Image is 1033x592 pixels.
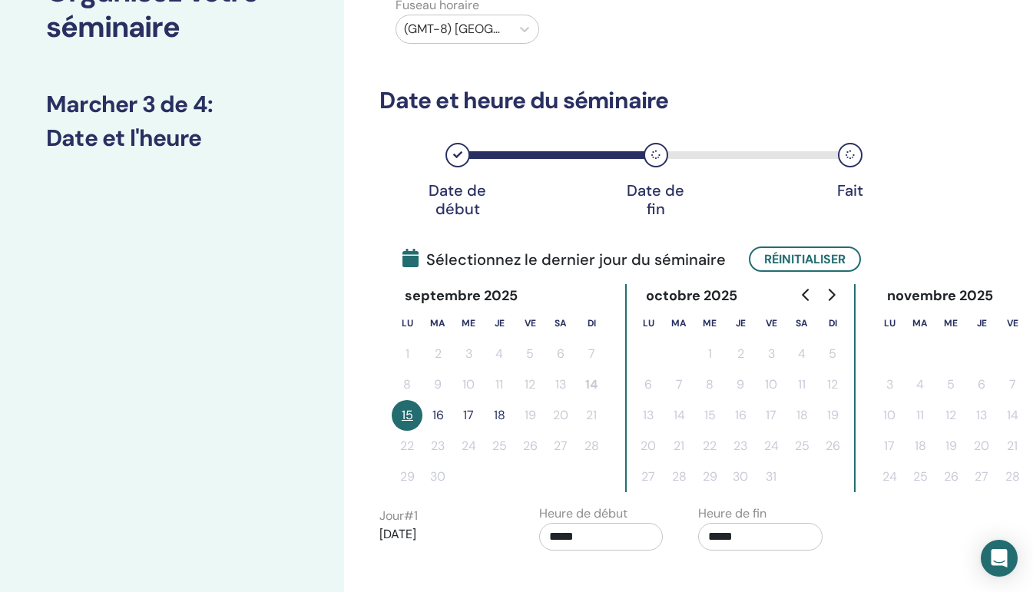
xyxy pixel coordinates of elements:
button: 8 [694,369,725,400]
button: 5 [817,339,848,369]
th: lundi [392,308,422,339]
div: Fait [812,181,889,200]
button: 17 [756,400,786,431]
th: samedi [545,308,576,339]
button: 22 [392,431,422,461]
button: 23 [725,431,756,461]
button: 12 [515,369,545,400]
th: mercredi [694,308,725,339]
button: 11 [786,369,817,400]
button: 18 [484,400,515,431]
th: dimanche [817,308,848,339]
button: 18 [786,400,817,431]
th: mardi [664,308,694,339]
div: Date de fin [617,181,694,218]
button: 19 [817,400,848,431]
h3: Date et l'heure [46,124,298,152]
button: 15 [392,400,422,431]
button: 13 [545,369,576,400]
th: lundi [633,308,664,339]
button: 11 [484,369,515,400]
th: mardi [905,308,935,339]
button: 22 [694,431,725,461]
label: Jour # 1 [379,507,418,525]
button: 12 [935,400,966,431]
button: 25 [786,431,817,461]
button: 24 [874,461,905,492]
div: Date de début [419,181,496,218]
button: 28 [576,431,607,461]
th: lundi [874,308,905,339]
button: 3 [874,369,905,400]
button: Go to next month [819,279,843,310]
th: mercredi [935,308,966,339]
button: 5 [515,339,545,369]
div: octobre 2025 [633,284,750,308]
button: 3 [756,339,786,369]
button: 7 [664,369,694,400]
button: 1 [694,339,725,369]
button: 23 [422,431,453,461]
th: jeudi [725,308,756,339]
button: 20 [966,431,997,461]
div: novembre 2025 [874,284,1005,308]
button: 29 [392,461,422,492]
button: 5 [935,369,966,400]
button: 17 [453,400,484,431]
div: septembre 2025 [392,284,530,308]
button: 14 [997,400,1028,431]
button: 9 [422,369,453,400]
th: samedi [786,308,817,339]
button: 27 [545,431,576,461]
button: 7 [576,339,607,369]
th: jeudi [966,308,997,339]
button: 28 [997,461,1028,492]
span: Sélectionnez le dernier jour du séminaire [402,248,726,271]
th: mercredi [453,308,484,339]
button: 9 [725,369,756,400]
button: 13 [633,400,664,431]
button: 19 [515,400,545,431]
label: Heure de début [539,504,627,523]
button: 21 [576,400,607,431]
button: 26 [935,461,966,492]
button: 29 [694,461,725,492]
th: dimanche [576,308,607,339]
button: 2 [725,339,756,369]
button: 10 [874,400,905,431]
button: 4 [905,369,935,400]
p: [DATE] [379,525,504,544]
button: Go to previous month [794,279,819,310]
th: vendredi [515,308,545,339]
label: Heure de fin [698,504,766,523]
button: 28 [664,461,694,492]
th: vendredi [756,308,786,339]
button: 6 [633,369,664,400]
button: 4 [484,339,515,369]
button: 26 [817,431,848,461]
th: mardi [422,308,453,339]
button: 3 [453,339,484,369]
button: 1 [392,339,422,369]
button: 16 [725,400,756,431]
button: 25 [484,431,515,461]
button: 21 [664,431,694,461]
button: 14 [576,369,607,400]
button: 6 [966,369,997,400]
button: 31 [756,461,786,492]
button: 15 [694,400,725,431]
button: 7 [997,369,1028,400]
button: 12 [817,369,848,400]
button: 18 [905,431,935,461]
button: 10 [453,369,484,400]
h3: Date et heure du séminaire [379,87,898,114]
div: Open Intercom Messenger [981,540,1018,577]
button: 26 [515,431,545,461]
button: 30 [725,461,756,492]
button: 14 [664,400,694,431]
button: 25 [905,461,935,492]
button: 16 [422,400,453,431]
button: 10 [756,369,786,400]
button: 11 [905,400,935,431]
button: 8 [392,369,422,400]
